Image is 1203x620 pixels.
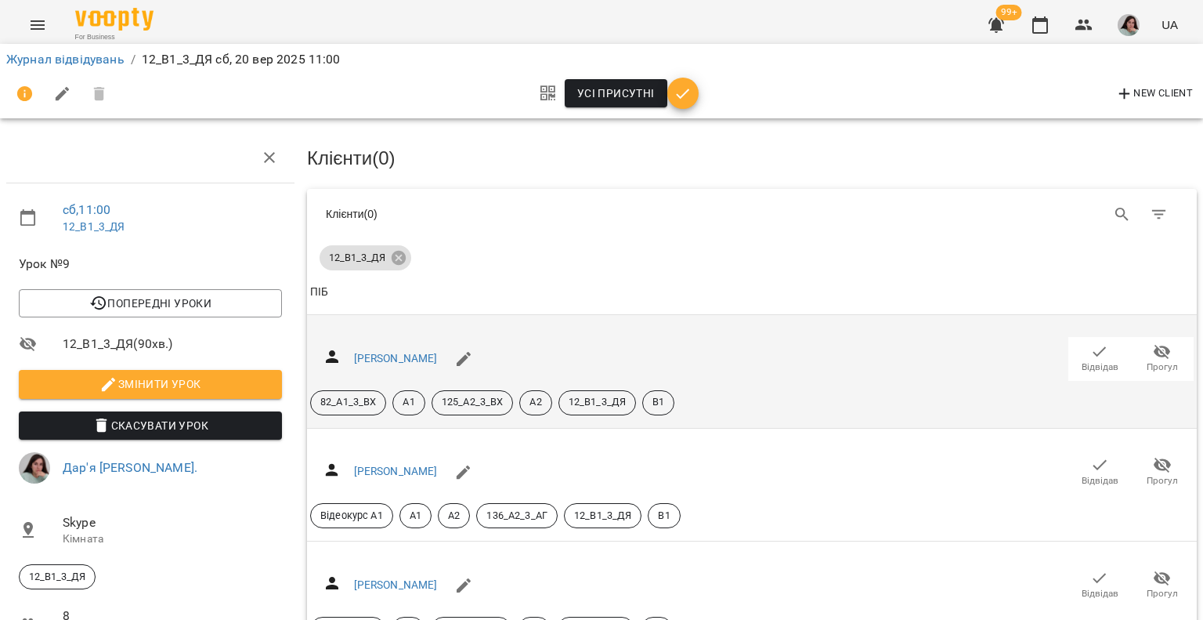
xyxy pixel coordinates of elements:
[142,50,341,69] p: 12_В1_3_ДЯ сб, 20 вер 2025 11:00
[577,84,655,103] span: Усі присутні
[1131,564,1194,607] button: Прогул
[1111,82,1197,107] button: New Client
[75,32,154,42] span: For Business
[565,509,641,523] span: 12_В1_3_ДЯ
[6,52,125,67] a: Журнал відвідувань
[996,5,1022,20] span: 99+
[20,570,95,584] span: 12_В1_3_ДЯ
[307,148,1197,169] h3: Клієнти ( 0 )
[19,6,56,44] button: Menu
[1147,361,1178,374] span: Прогул
[31,375,269,393] span: Змінити урок
[565,79,667,107] button: Усі присутні
[1155,10,1184,39] button: UA
[393,395,424,409] span: А1
[648,509,679,523] span: В1
[326,206,740,222] div: Клієнти ( 0 )
[6,50,1197,69] nav: breadcrumb
[310,283,328,302] div: ПІБ
[354,578,438,591] a: [PERSON_NAME]
[31,416,269,435] span: Скасувати Урок
[1131,450,1194,494] button: Прогул
[19,412,282,440] button: Скасувати Урок
[19,289,282,317] button: Попередні уроки
[307,189,1197,239] div: Table Toolbar
[1082,361,1118,374] span: Відвідав
[400,509,431,523] span: А1
[31,294,269,313] span: Попередні уроки
[63,513,282,532] span: Skype
[19,452,50,484] img: af639ac19055896d32b34a874535cdcb.jpeg
[19,564,96,589] div: 12_В1_3_ДЯ
[1115,85,1193,103] span: New Client
[1118,14,1140,36] img: af639ac19055896d32b34a874535cdcb.jpeg
[1104,196,1141,234] button: Search
[63,531,282,547] p: Кімната
[1131,337,1194,381] button: Прогул
[477,509,557,523] span: 136_А2_3_АГ
[131,50,135,69] li: /
[19,370,282,398] button: Змінити урок
[643,395,674,409] span: В1
[354,465,438,477] a: [PERSON_NAME]
[1068,337,1131,381] button: Відвідав
[63,335,282,354] span: 12_В1_3_ДЯ ( 90 хв. )
[1161,16,1178,33] span: UA
[63,202,110,217] a: сб , 11:00
[1147,474,1178,488] span: Прогул
[1147,587,1178,600] span: Прогул
[19,255,282,274] span: Урок №9
[1068,564,1131,607] button: Відвідав
[63,220,125,233] a: 12_В1_3_ДЯ
[1068,450,1131,494] button: Відвідав
[439,509,469,523] span: А2
[320,245,411,270] div: 12_В1_3_ДЯ
[520,395,551,409] span: А2
[432,395,513,409] span: 125_А2_3_ВХ
[75,8,154,31] img: Voopty Logo
[311,395,385,409] span: 82_А1_3_ВХ
[63,460,197,475] a: Дар'я [PERSON_NAME].
[311,509,392,523] span: Відеокурс А1
[1140,196,1178,234] button: Фільтр
[354,352,438,364] a: [PERSON_NAME]
[310,283,1194,302] span: ПІБ
[1082,474,1118,488] span: Відвідав
[310,283,328,302] div: Sort
[320,251,395,265] span: 12_В1_3_ДЯ
[559,395,635,409] span: 12_В1_3_ДЯ
[1082,587,1118,600] span: Відвідав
